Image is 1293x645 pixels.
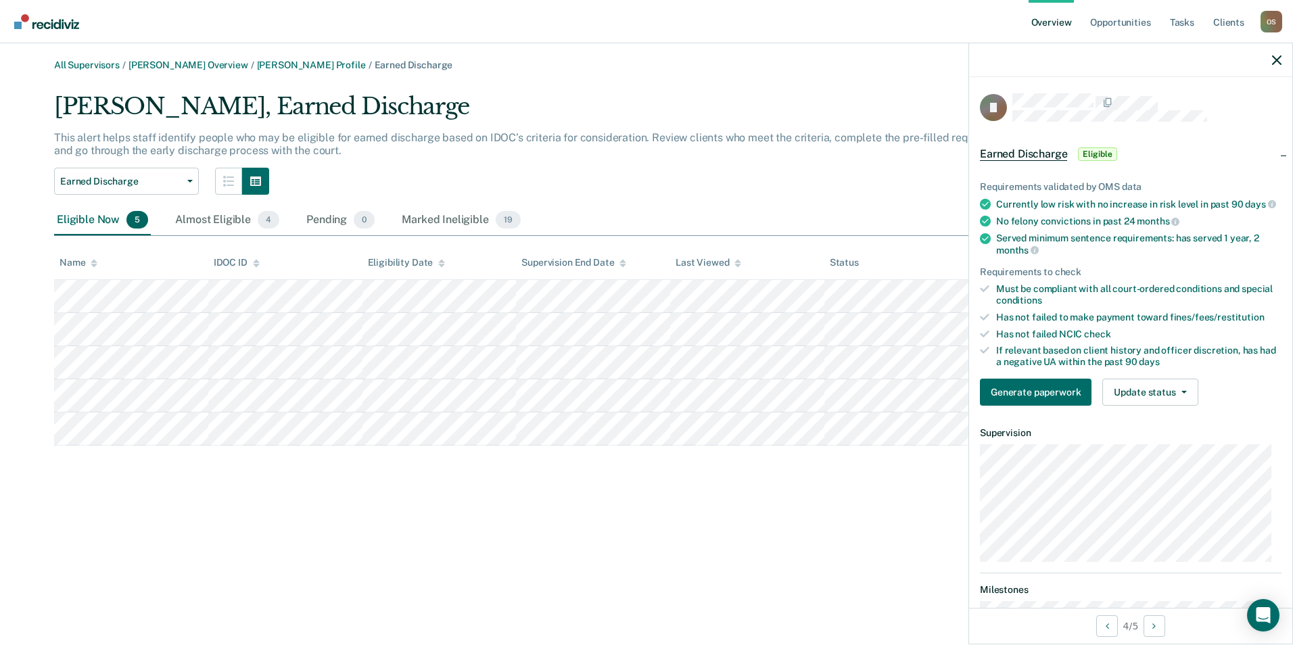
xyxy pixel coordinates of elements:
[980,181,1282,193] div: Requirements validated by OMS data
[126,211,148,229] span: 5
[980,379,1097,406] a: Navigate to form link
[996,329,1282,340] div: Has not failed NCIC
[980,584,1282,596] dt: Milestones
[258,211,279,229] span: 4
[996,233,1282,256] div: Served minimum sentence requirements: has served 1 year, 2
[366,59,375,70] span: /
[1078,147,1116,161] span: Eligible
[172,206,282,235] div: Almost Eligible
[980,427,1282,439] dt: Supervision
[996,345,1282,368] div: If relevant based on client history and officer discretion, has had a negative UA within the past 90
[60,176,182,187] span: Earned Discharge
[1261,11,1282,32] div: O S
[969,608,1292,644] div: 4 / 5
[980,379,1091,406] button: Generate paperwork
[14,14,79,29] img: Recidiviz
[996,198,1282,210] div: Currently low risk with no increase in risk level in past 90
[304,206,377,235] div: Pending
[996,295,1042,306] span: conditions
[1247,599,1279,631] div: Open Intercom Messenger
[969,133,1292,176] div: Earned DischargeEligible
[128,59,248,70] a: [PERSON_NAME] Overview
[521,257,626,268] div: Supervision End Date
[368,257,446,268] div: Eligibility Date
[60,257,97,268] div: Name
[980,147,1067,161] span: Earned Discharge
[54,131,1018,157] p: This alert helps staff identify people who may be eligible for earned discharge based on IDOC’s c...
[996,215,1282,227] div: No felony convictions in past 24
[120,59,128,70] span: /
[54,206,151,235] div: Eligible Now
[375,59,453,70] span: Earned Discharge
[54,93,1024,131] div: [PERSON_NAME], Earned Discharge
[54,59,120,70] a: All Supervisors
[214,257,260,268] div: IDOC ID
[1170,312,1265,322] span: fines/fees/restitution
[1084,329,1110,339] span: check
[980,266,1282,278] div: Requirements to check
[496,211,521,229] span: 19
[676,257,741,268] div: Last Viewed
[996,245,1039,256] span: months
[1096,615,1118,637] button: Previous Opportunity
[354,211,375,229] span: 0
[248,59,257,70] span: /
[996,312,1282,323] div: Has not failed to make payment toward
[1102,379,1198,406] button: Update status
[1137,216,1179,226] span: months
[830,257,859,268] div: Status
[1245,199,1275,210] span: days
[257,59,366,70] a: [PERSON_NAME] Profile
[1139,356,1159,367] span: days
[1144,615,1165,637] button: Next Opportunity
[1261,11,1282,32] button: Profile dropdown button
[399,206,523,235] div: Marked Ineligible
[996,283,1282,306] div: Must be compliant with all court-ordered conditions and special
